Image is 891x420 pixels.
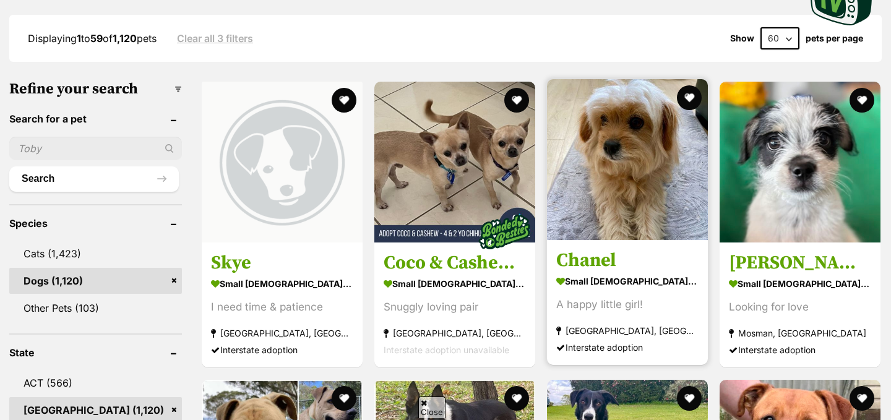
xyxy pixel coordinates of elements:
[729,325,871,342] strong: Mosman, [GEOGRAPHIC_DATA]
[677,85,702,110] button: favourite
[547,79,708,240] img: Chanel - Pomeranian x Poodle Dog
[113,32,137,45] strong: 1,120
[730,33,754,43] span: Show
[211,342,353,359] div: Interstate adoption
[850,386,874,411] button: favourite
[384,345,509,356] span: Interstate adoption unavailable
[384,275,526,293] strong: small [DEMOGRAPHIC_DATA] Dog
[9,218,182,229] header: Species
[384,325,526,342] strong: [GEOGRAPHIC_DATA], [GEOGRAPHIC_DATA]
[504,386,529,411] button: favourite
[556,323,699,340] strong: [GEOGRAPHIC_DATA], [GEOGRAPHIC_DATA]
[720,82,880,242] img: Freddy - Mixed breed Dog
[729,299,871,316] div: Looking for love
[374,82,535,242] img: Coco & Cashew - 4 & 2 Year Old Chihuahuas - Chihuahua Dog
[677,386,702,411] button: favourite
[211,325,353,342] strong: [GEOGRAPHIC_DATA], [GEOGRAPHIC_DATA]
[332,88,356,113] button: favourite
[556,249,699,273] h3: Chanel
[384,252,526,275] h3: Coco & Cashew - 4 & [DEMOGRAPHIC_DATA] Chihuahuas
[9,80,182,98] h3: Refine your search
[9,268,182,294] a: Dogs (1,120)
[211,275,353,293] strong: small [DEMOGRAPHIC_DATA] Dog
[729,275,871,293] strong: small [DEMOGRAPHIC_DATA] Dog
[418,396,445,418] span: Close
[374,242,535,368] a: Coco & Cashew - 4 & [DEMOGRAPHIC_DATA] Chihuahuas small [DEMOGRAPHIC_DATA] Dog Snuggly loving pai...
[9,370,182,396] a: ACT (566)
[202,242,363,368] a: Skye small [DEMOGRAPHIC_DATA] Dog I need time & patience [GEOGRAPHIC_DATA], [GEOGRAPHIC_DATA] Int...
[28,32,157,45] span: Displaying to of pets
[547,240,708,366] a: Chanel small [DEMOGRAPHIC_DATA] Dog A happy little girl! [GEOGRAPHIC_DATA], [GEOGRAPHIC_DATA] Int...
[556,297,699,314] div: A happy little girl!
[9,241,182,267] a: Cats (1,423)
[556,273,699,291] strong: small [DEMOGRAPHIC_DATA] Dog
[806,33,863,43] label: pets per page
[9,347,182,358] header: State
[504,88,529,113] button: favourite
[9,137,182,160] input: Toby
[9,295,182,321] a: Other Pets (103)
[211,299,353,316] div: I need time & patience
[720,242,880,368] a: [PERSON_NAME] small [DEMOGRAPHIC_DATA] Dog Looking for love Mosman, [GEOGRAPHIC_DATA] Interstate ...
[332,386,356,411] button: favourite
[473,202,535,264] img: bonded besties
[384,299,526,316] div: Snuggly loving pair
[850,88,874,113] button: favourite
[9,166,179,191] button: Search
[729,252,871,275] h3: [PERSON_NAME]
[211,252,353,275] h3: Skye
[177,33,253,44] a: Clear all 3 filters
[729,342,871,359] div: Interstate adoption
[556,340,699,356] div: Interstate adoption
[9,113,182,124] header: Search for a pet
[90,32,103,45] strong: 59
[77,32,81,45] strong: 1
